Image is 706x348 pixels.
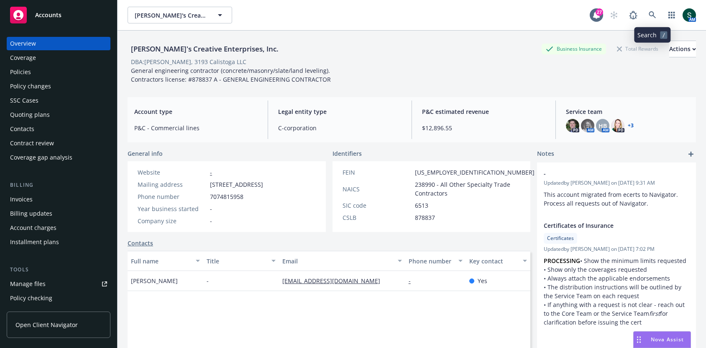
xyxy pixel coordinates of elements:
span: [PERSON_NAME]'s Creative Enterprises, Inc. [135,11,207,20]
div: NAICS [343,185,412,193]
div: CSLB [343,213,412,222]
a: [EMAIL_ADDRESS][DOMAIN_NAME] [282,277,387,285]
span: Legal entity type [278,107,402,116]
div: Policy changes [10,80,51,93]
a: Coverage [7,51,110,64]
button: Full name [128,251,203,271]
div: Mailing address [138,180,207,189]
div: Company size [138,217,207,225]
div: FEIN [343,168,412,177]
a: Billing updates [7,207,110,220]
span: 238990 - All Other Specialty Trade Contractors [415,180,535,198]
div: [PERSON_NAME]'s Creative Enterprises, Inc. [128,44,282,54]
div: Total Rewards [613,44,663,54]
span: Account type [134,107,258,116]
em: first [649,309,660,317]
span: 6513 [415,201,428,210]
a: Manage files [7,277,110,291]
div: Certificates of InsuranceCertificatesUpdatedby [PERSON_NAME] on [DATE] 7:02 PMPROCESSING• Show th... [537,214,696,333]
div: Key contact [469,257,518,266]
span: C-corporation [278,124,402,132]
a: Policy checking [7,291,110,305]
div: Business Insurance [542,44,606,54]
span: Service team [566,107,689,116]
span: - [207,276,209,285]
span: Updated by [PERSON_NAME] on [DATE] 9:31 AM [544,179,689,187]
span: This account migrated from ecerts to Navigator. Process all requests out of Navigator. [544,191,680,207]
div: Coverage gap analysis [10,151,72,164]
button: [PERSON_NAME]'s Creative Enterprises, Inc. [128,7,232,23]
div: Title [207,257,266,266]
button: Email [279,251,405,271]
button: Phone number [405,251,466,271]
div: Installment plans [10,235,59,249]
span: - [544,169,668,178]
span: [US_EMPLOYER_IDENTIFICATION_NUMBER] [415,168,535,177]
a: Search [644,7,661,23]
div: Quoting plans [10,108,50,121]
div: Billing updates [10,207,52,220]
span: HB [599,121,607,130]
span: Nova Assist [651,336,684,343]
img: photo [683,8,696,22]
a: Switch app [663,7,680,23]
img: photo [581,119,594,132]
a: Report a Bug [625,7,642,23]
a: +3 [628,123,634,128]
span: Open Client Navigator [15,320,78,329]
a: Invoices [7,193,110,206]
div: Drag to move [634,332,644,348]
a: Policies [7,65,110,79]
div: Contacts [10,122,34,136]
p: • Show the minimum limits requested • Show only the coverages requested • Always attach the appli... [544,256,689,327]
button: Key contact [466,251,530,271]
div: Overview [10,37,36,50]
div: 27 [596,8,603,16]
a: Overview [7,37,110,50]
img: photo [566,119,579,132]
a: Account charges [7,221,110,235]
a: Accounts [7,3,110,27]
div: -Updatedby [PERSON_NAME] on [DATE] 9:31 AMThis account migrated from ecerts to Navigator. Process... [537,162,696,214]
a: - [409,277,417,285]
div: SSC Cases [10,94,38,107]
div: Manage files [10,277,46,291]
a: SSC Cases [7,94,110,107]
a: Contract review [7,137,110,150]
div: DBA: [PERSON_NAME], 3193 Calistoga LLC [131,57,246,66]
div: Phone number [409,257,453,266]
a: Contacts [7,122,110,136]
div: Invoices [10,193,33,206]
div: Policy checking [10,291,52,305]
div: Email [282,257,393,266]
a: Policy changes [7,80,110,93]
div: Contract review [10,137,54,150]
div: Billing [7,181,110,189]
div: Year business started [138,204,207,213]
div: Phone number [138,192,207,201]
span: 878837 [415,213,435,222]
span: Certificates of Insurance [544,221,668,230]
button: Actions [669,41,696,57]
span: - [210,217,212,225]
a: Installment plans [7,235,110,249]
span: - [210,204,212,213]
span: Identifiers [333,149,362,158]
span: P&C - Commercial lines [134,124,258,132]
div: Coverage [10,51,36,64]
span: $12,896.55 [422,124,545,132]
a: Quoting plans [7,108,110,121]
span: Accounts [35,12,61,18]
button: Nova Assist [633,331,691,348]
span: Certificates [547,235,574,242]
button: Title [203,251,279,271]
span: Updated by [PERSON_NAME] on [DATE] 7:02 PM [544,245,689,253]
div: Policies [10,65,31,79]
div: Account charges [10,221,56,235]
span: [STREET_ADDRESS] [210,180,263,189]
span: P&C estimated revenue [422,107,545,116]
div: Tools [7,266,110,274]
span: General info [128,149,163,158]
span: Yes [478,276,487,285]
